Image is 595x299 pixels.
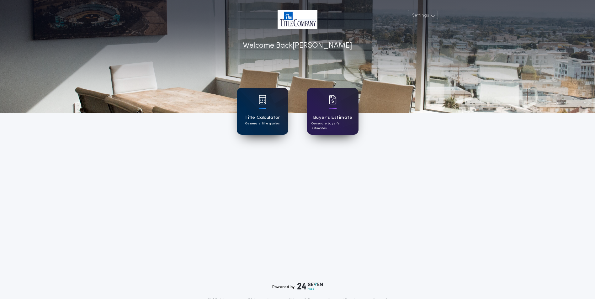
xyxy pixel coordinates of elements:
img: card icon [329,95,337,104]
a: card iconBuyer's EstimateGenerate buyer's estimates [307,88,359,135]
p: Generate title quotes [245,121,279,126]
h1: Buyer's Estimate [313,114,352,121]
img: account-logo [278,10,317,29]
img: logo [297,282,323,290]
h1: Title Calculator [244,114,280,121]
p: Generate buyer's estimates [311,121,354,131]
a: card iconTitle CalculatorGenerate title quotes [237,88,288,135]
p: Welcome Back [PERSON_NAME] [243,40,352,51]
button: Settings [408,10,438,21]
img: card icon [259,95,266,104]
div: Powered by [272,282,323,290]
